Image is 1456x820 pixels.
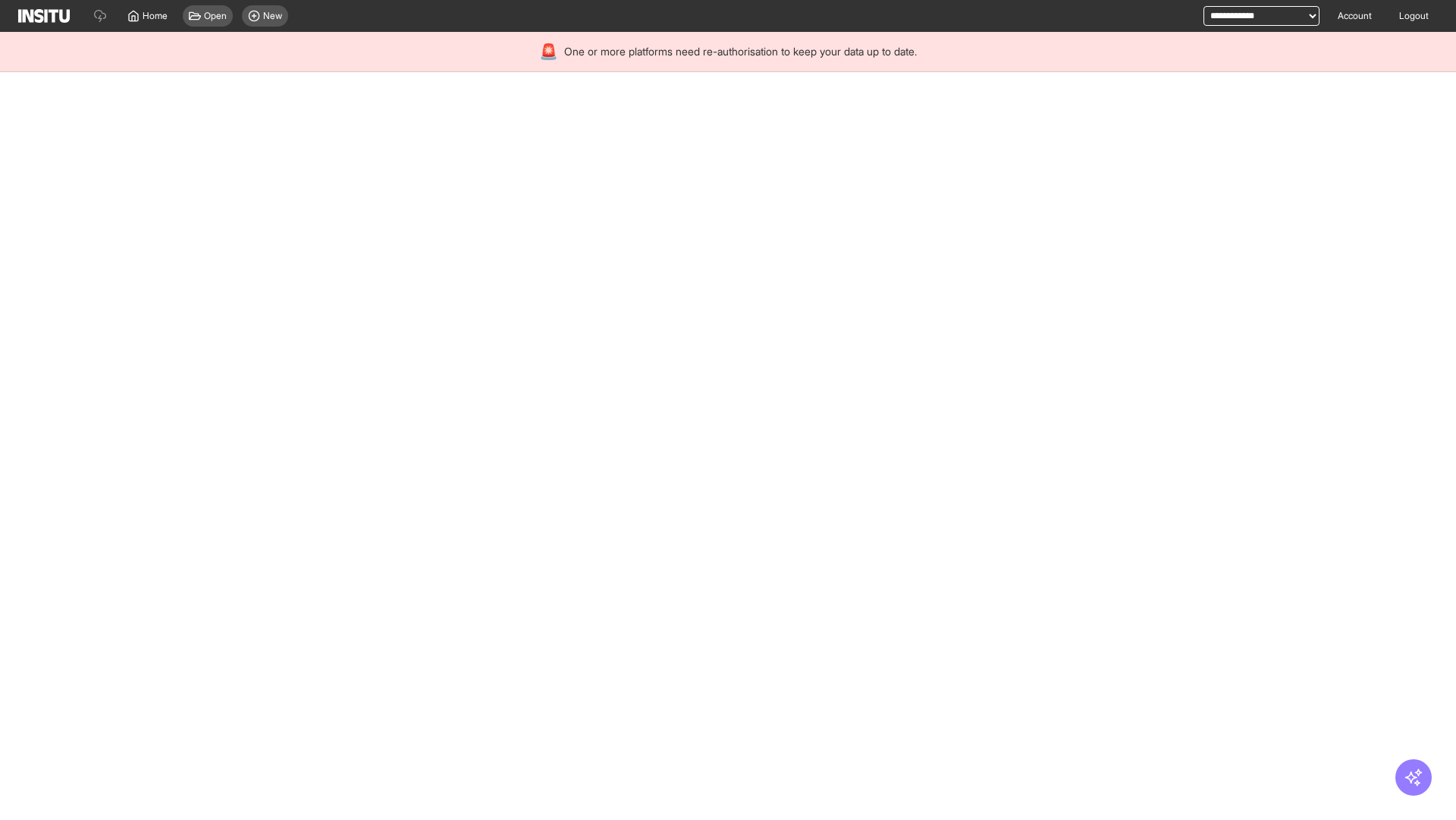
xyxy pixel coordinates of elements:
[263,10,282,22] span: New
[204,10,227,22] span: Open
[18,9,70,23] img: Logo
[564,44,917,59] span: One or more platforms need re-authorisation to keep your data up to date.
[143,10,168,22] span: Home
[539,41,558,62] div: 🚨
